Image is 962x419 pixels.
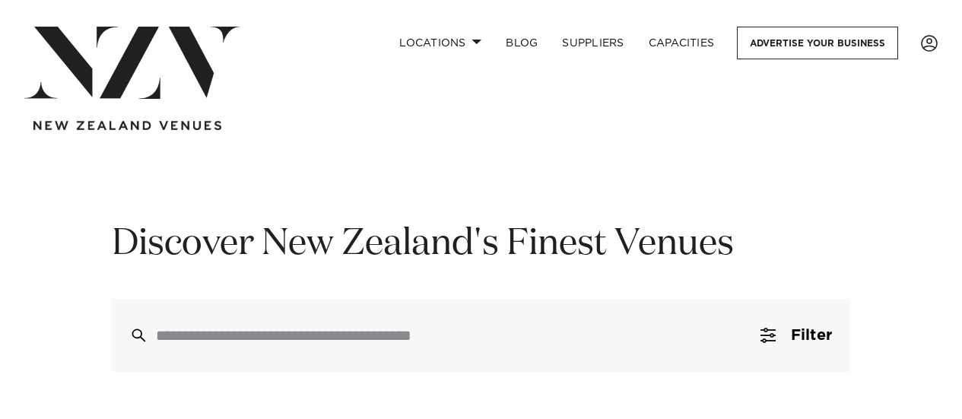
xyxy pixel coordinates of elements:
[737,27,898,59] a: Advertise your business
[742,299,850,372] button: Filter
[637,27,727,59] a: Capacities
[387,27,494,59] a: Locations
[494,27,550,59] a: BLOG
[112,221,850,268] h1: Discover New Zealand's Finest Venues
[791,328,832,343] span: Filter
[33,121,221,131] img: new-zealand-venues-text.png
[550,27,636,59] a: SUPPLIERS
[24,27,240,99] img: nzv-logo.png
